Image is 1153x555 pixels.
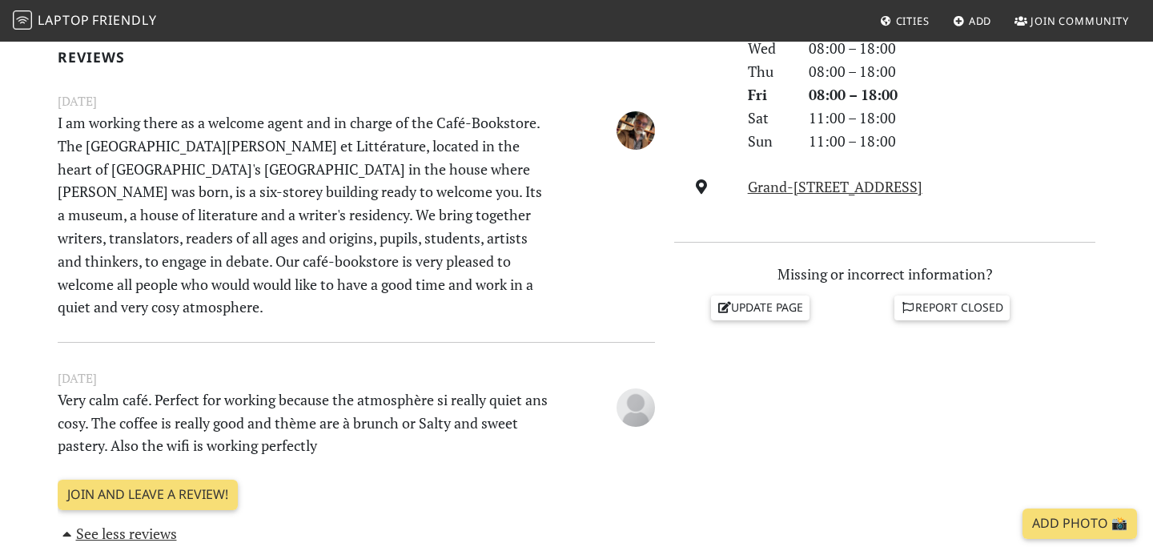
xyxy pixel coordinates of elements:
span: Cities [896,14,930,28]
p: Very calm café. Perfect for working because the atmosphère si really quiet ans cosy. The coffee i... [48,388,562,457]
small: [DATE] [48,91,665,111]
span: Laptop [38,11,90,29]
a: Join and leave a review! [58,480,238,510]
a: Report closed [894,296,1010,320]
div: Sat [738,107,799,130]
a: Cities [874,6,936,35]
a: Update page [711,296,810,320]
p: I am working there as a welcome agent and in charge of the Café-Bookstore. The [GEOGRAPHIC_DATA][... [48,111,562,319]
div: 08:00 – 18:00 [799,60,1105,83]
span: Macia Serge [617,119,655,138]
img: LaptopFriendly [13,10,32,30]
a: Add [946,6,998,35]
span: Add [969,14,992,28]
div: 08:00 – 18:00 [799,37,1105,60]
div: Thu [738,60,799,83]
a: See less reviews [58,524,177,543]
span: Anonymous [617,396,655,415]
h2: Reviews [58,49,655,66]
span: Join Community [1030,14,1129,28]
div: 08:00 – 18:00 [799,83,1105,107]
a: Add Photo 📸 [1022,509,1137,539]
small: [DATE] [48,368,665,388]
div: 11:00 – 18:00 [799,130,1105,153]
img: blank-535327c66bd565773addf3077783bbfce4b00ec00e9fd257753287c682c7fa38.png [617,388,655,427]
a: LaptopFriendly LaptopFriendly [13,7,157,35]
div: 11:00 – 18:00 [799,107,1105,130]
img: 5334-macia.jpg [617,111,655,150]
span: Friendly [92,11,156,29]
a: Grand-[STREET_ADDRESS] [748,177,922,196]
div: Fri [738,83,799,107]
div: Sun [738,130,799,153]
div: Wed [738,37,799,60]
a: Join Community [1008,6,1135,35]
p: Missing or incorrect information? [674,263,1095,286]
